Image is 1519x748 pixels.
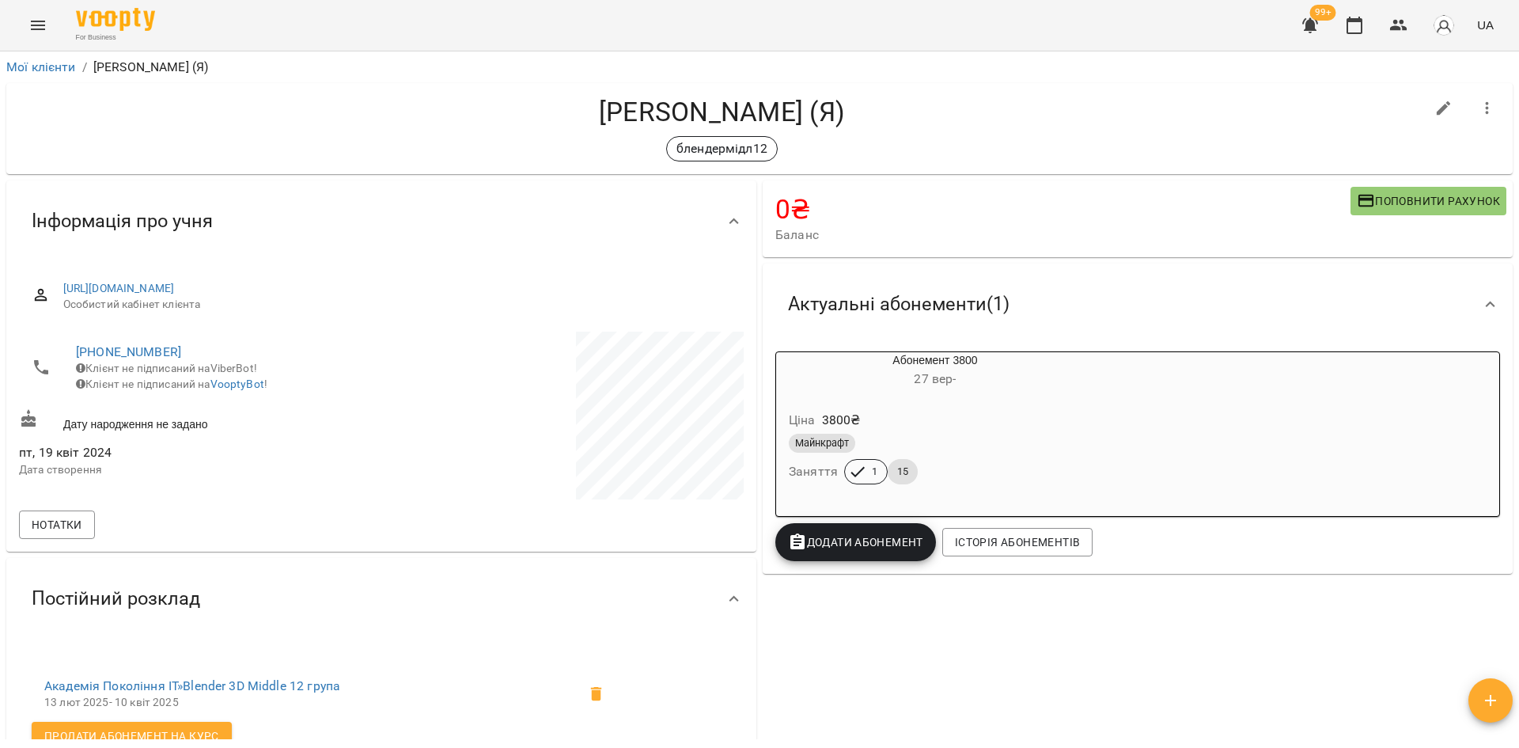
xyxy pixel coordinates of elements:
[19,511,95,539] button: Нотатки
[6,59,76,74] a: Мої клієнти
[16,406,381,435] div: Дату народження не задано
[788,533,923,552] span: Додати Абонемент
[6,558,756,640] div: Постійний розклад
[76,8,155,31] img: Voopty Logo
[19,6,57,44] button: Menu
[942,528,1093,556] button: Історія абонементів
[776,352,1094,503] button: Абонемент 380027 вер- Ціна3800₴МайнкрафтЗаняття115
[32,209,213,234] span: Інформація про учня
[76,362,257,374] span: Клієнт не підписаний на ViberBot!
[666,136,778,161] div: блендермідл12
[44,727,219,746] span: Продати абонемент на Курс
[19,96,1425,128] h4: [PERSON_NAME] (Я)
[76,344,181,359] a: [PHONE_NUMBER]
[789,409,816,431] h6: Ціна
[1357,192,1500,211] span: Поповнити рахунок
[676,139,767,158] p: блендермідл12
[93,58,209,77] p: [PERSON_NAME] (Я)
[44,695,578,711] p: 13 лют 2025 - 10 квіт 2025
[76,32,155,43] span: For Business
[19,462,378,478] p: Дата створення
[32,515,82,534] span: Нотатки
[1477,17,1494,33] span: UA
[888,465,918,479] span: 15
[776,352,1094,390] div: Абонемент 3800
[955,533,1080,552] span: Історія абонементів
[210,378,264,390] a: VooptyBot
[775,193,1350,226] h4: 0 ₴
[1310,5,1336,21] span: 99+
[19,443,378,462] span: пт, 19 квіт 2024
[822,411,861,430] p: 3800 ₴
[775,523,936,561] button: Додати Абонемент
[6,180,756,262] div: Інформація про учня
[44,678,340,693] a: Академія Покоління ІТ»Blender 3D Middle 12 група
[63,297,731,313] span: Особистий кабінет клієнта
[1433,14,1455,36] img: avatar_s.png
[63,282,175,294] a: [URL][DOMAIN_NAME]
[763,264,1513,345] div: Актуальні абонементи(1)
[32,587,200,611] span: Постійний розклад
[775,226,1350,245] span: Баланс
[82,58,87,77] li: /
[789,461,838,483] h6: Заняття
[788,292,1010,317] span: Актуальні абонементи ( 1 )
[914,371,956,386] span: 27 вер -
[789,436,855,450] span: Майнкрафт
[1471,10,1500,40] button: UA
[862,465,887,479] span: 1
[76,378,267,390] span: Клієнт не підписаний на !
[6,58,1513,77] nav: breadcrumb
[578,675,616,713] span: Видалити клієнта з групи блендермідл12 для курсу Blender 3D Middle 12 група?
[1350,187,1506,215] button: Поповнити рахунок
